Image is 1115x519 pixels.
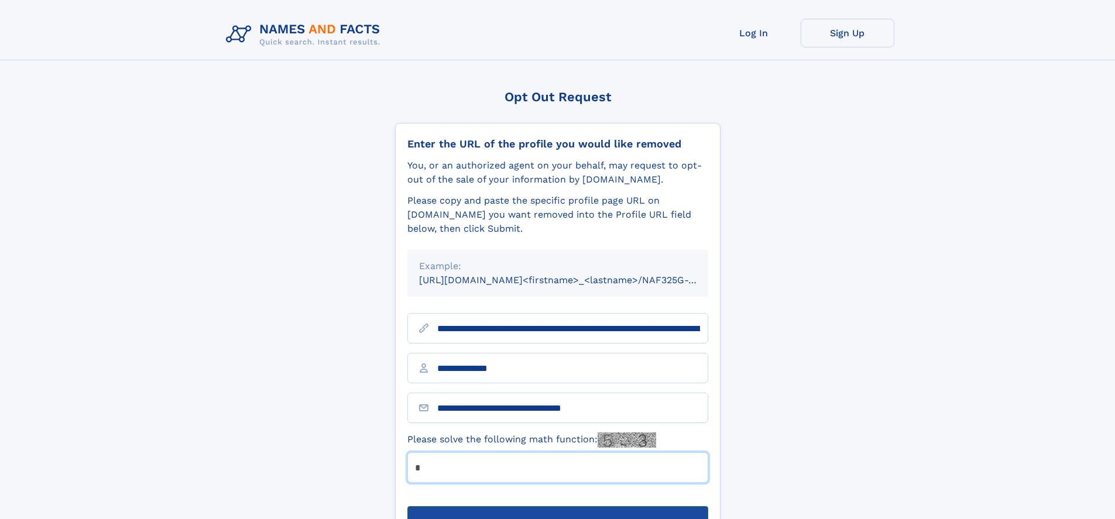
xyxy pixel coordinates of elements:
[407,138,708,150] div: Enter the URL of the profile you would like removed
[407,432,656,448] label: Please solve the following math function:
[419,259,697,273] div: Example:
[221,19,390,50] img: Logo Names and Facts
[395,90,721,104] div: Opt Out Request
[707,19,801,47] a: Log In
[407,194,708,236] div: Please copy and paste the specific profile page URL on [DOMAIN_NAME] you want removed into the Pr...
[407,159,708,187] div: You, or an authorized agent on your behalf, may request to opt-out of the sale of your informatio...
[419,274,730,286] small: [URL][DOMAIN_NAME]<firstname>_<lastname>/NAF325G-xxxxxxxx
[801,19,894,47] a: Sign Up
